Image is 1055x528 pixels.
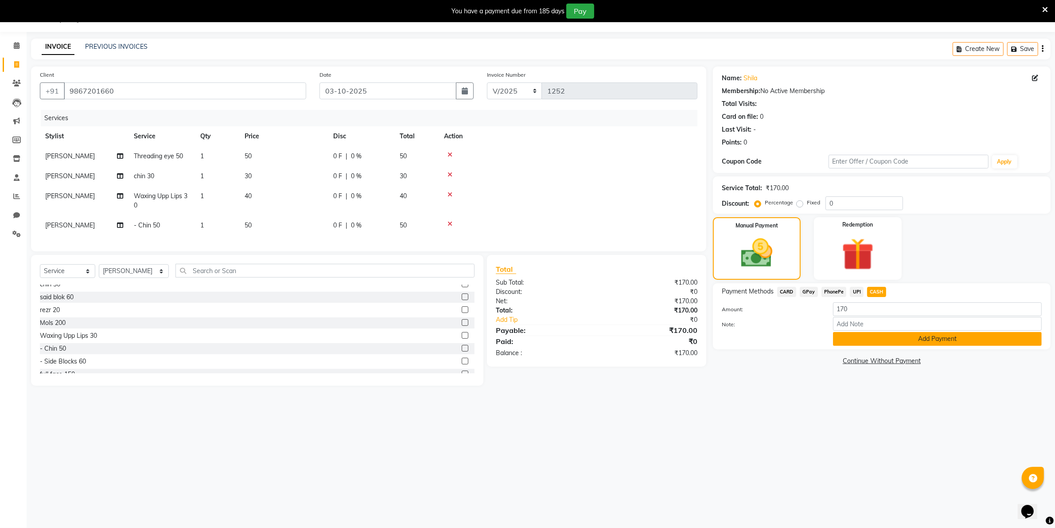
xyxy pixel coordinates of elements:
[777,287,796,297] span: CARD
[394,126,439,146] th: Total
[744,138,747,147] div: 0
[333,192,342,201] span: 0 F
[489,315,615,325] a: Add Tip
[200,172,204,180] span: 1
[829,155,989,168] input: Enter Offer / Coupon Code
[42,39,74,55] a: INVOICE
[744,74,757,83] a: Shila
[566,4,594,19] button: Pay
[40,71,54,79] label: Client
[128,126,195,146] th: Service
[351,152,362,161] span: 0 %
[722,74,742,83] div: Name:
[760,112,763,121] div: 0
[40,293,74,302] div: said blok 60
[40,370,75,379] div: full face 150
[821,287,847,297] span: PhonePe
[800,287,818,297] span: GPay
[833,302,1042,316] input: Amount
[753,125,756,134] div: -
[489,287,597,297] div: Discount:
[333,152,342,161] span: 0 F
[245,221,252,229] span: 50
[346,192,347,201] span: |
[346,152,347,161] span: |
[722,99,757,109] div: Total Visits:
[992,155,1017,168] button: Apply
[452,7,564,16] div: You have a payment due from 185 days
[200,221,204,229] span: 1
[596,297,704,306] div: ₹170.00
[195,126,239,146] th: Qty
[596,306,704,315] div: ₹170.00
[715,356,1049,366] a: Continue Without Payment
[715,321,826,329] label: Note:
[722,184,762,193] div: Service Total:
[1007,42,1038,56] button: Save
[496,265,516,274] span: Total
[40,357,86,366] div: - Side Blocks 60
[596,336,704,347] div: ₹0
[40,344,66,353] div: - Chin 50
[40,280,60,289] div: chin 30
[596,287,704,297] div: ₹0
[807,199,820,207] label: Fixed
[722,199,749,208] div: Discount:
[596,278,704,287] div: ₹170.00
[867,287,886,297] span: CASH
[346,221,347,230] span: |
[351,192,362,201] span: 0 %
[40,318,66,328] div: Mols 200
[85,43,148,51] a: PREVIOUS INVOICES
[245,152,252,160] span: 50
[134,192,187,209] span: Waxing Upp Lips 30
[722,125,751,134] div: Last Visit:
[319,71,331,79] label: Date
[245,192,252,200] span: 40
[832,234,884,274] img: _gift.svg
[439,126,697,146] th: Action
[953,42,1004,56] button: Create New
[245,172,252,180] span: 30
[45,192,95,200] span: [PERSON_NAME]
[40,331,97,340] div: Waxing Upp Lips 30
[45,221,95,229] span: [PERSON_NAME]
[134,152,183,160] span: Threading eye 50
[40,305,60,315] div: rezr 20
[765,199,793,207] label: Percentage
[1018,493,1046,519] iframe: chat widget
[596,348,704,358] div: ₹170.00
[596,325,704,336] div: ₹170.00
[45,172,95,180] span: [PERSON_NAME]
[40,82,65,99] button: +91
[722,157,829,166] div: Coupon Code
[400,172,407,180] span: 30
[722,138,742,147] div: Points:
[489,306,597,315] div: Total:
[722,112,758,121] div: Card on file:
[400,192,407,200] span: 40
[736,222,778,230] label: Manual Payment
[487,71,526,79] label: Invoice Number
[489,348,597,358] div: Balance :
[346,172,347,181] span: |
[489,297,597,306] div: Net:
[615,315,704,325] div: ₹0
[489,278,597,287] div: Sub Total:
[400,221,407,229] span: 50
[833,317,1042,331] input: Add Note
[200,192,204,200] span: 1
[200,152,204,160] span: 1
[489,325,597,336] div: Payable:
[731,235,782,271] img: _cash.svg
[489,336,597,347] div: Paid:
[134,221,160,229] span: - Chin 50
[351,221,362,230] span: 0 %
[400,152,407,160] span: 50
[333,221,342,230] span: 0 F
[850,287,864,297] span: UPI
[239,126,328,146] th: Price
[722,86,760,96] div: Membership:
[715,305,826,313] label: Amount:
[41,110,704,126] div: Services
